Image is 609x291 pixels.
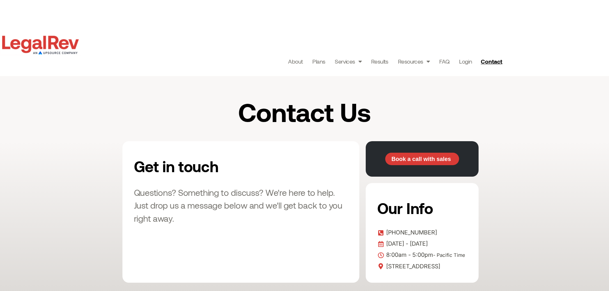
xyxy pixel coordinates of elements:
a: Plans [312,57,325,66]
a: Book a call with sales [385,153,459,165]
a: Resources [398,57,430,66]
a: Services [335,57,362,66]
a: Contact [478,56,506,66]
span: Contact [481,58,502,64]
nav: Menu [288,57,472,66]
span: Book a call with sales [391,156,451,162]
span: - Pacific Time [433,252,465,258]
a: [PHONE_NUMBER] [377,228,467,237]
a: FAQ [439,57,449,66]
h3: Questions? Something to discuss? We're here to help. Just drop us a message below and we'll get b... [134,186,348,225]
span: 8:00am - 5:00pm [385,250,465,260]
span: [PHONE_NUMBER] [385,228,437,237]
a: About [288,57,303,66]
h2: Get in touch [134,153,284,180]
h1: Contact Us [177,98,432,125]
a: Login [459,57,472,66]
span: [DATE] - [DATE] [385,239,428,249]
h2: Our Info [377,195,465,221]
span: [STREET_ADDRESS] [385,262,440,271]
a: Results [371,57,388,66]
